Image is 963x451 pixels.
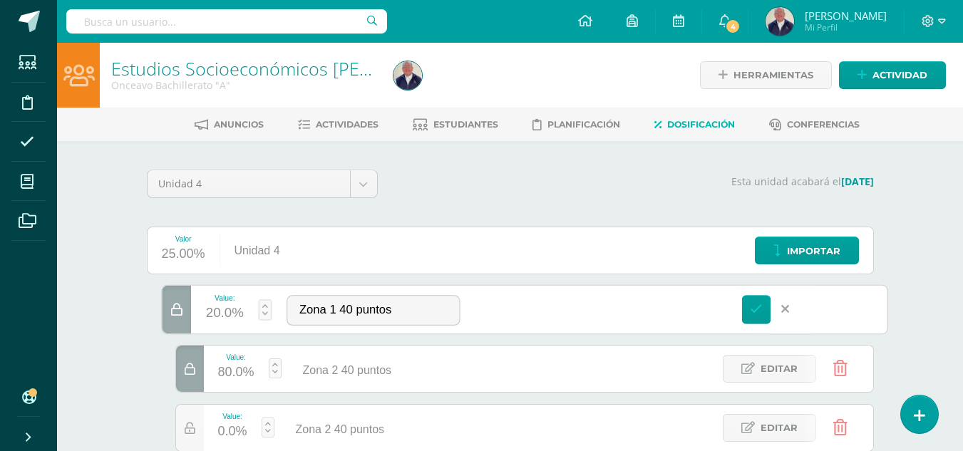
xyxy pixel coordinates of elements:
div: 0.0% [218,420,247,443]
span: Examen [303,364,392,376]
span: Anuncios [214,119,264,130]
span: 4 [725,19,741,34]
a: Estudiantes [413,113,498,136]
div: Value: [218,413,247,420]
span: Importar [787,238,840,264]
a: Cancelar [771,295,800,324]
span: Editar [155,296,193,323]
a: Actividades [298,113,378,136]
a: Conferencias [769,113,860,136]
div: Onceavo Bachillerato 'A' [111,78,376,92]
a: Herramientas [700,61,832,89]
strong: [DATE] [841,175,874,188]
a: Guardar [741,295,771,324]
a: Dosificación [654,113,735,136]
img: 4400bde977c2ef3c8e0f06f5677fdb30.png [393,61,422,90]
div: Unidad 4 [220,227,294,274]
span: Herramientas [733,62,813,88]
div: 80.0% [218,361,254,384]
span: Actividad [872,62,927,88]
div: Valor [162,235,205,243]
span: Editar [761,356,798,382]
span: Estudiantes [433,119,498,130]
div: 25.00% [162,243,205,266]
img: 4400bde977c2ef3c8e0f06f5677fdb30.png [766,7,794,36]
a: Anuncios [195,113,264,136]
span: Unidad 4 [158,170,339,197]
span: [PERSON_NAME] [805,9,887,23]
span: Conferencias [787,119,860,130]
span: Zona 2 40 puntos [296,423,385,435]
span: Planificación [547,119,620,130]
h1: Estudios Socioeconómicos Bach V [111,58,376,78]
div: Value: [205,294,243,301]
input: Busca un usuario... [66,9,387,33]
a: Unidad 4 [148,170,377,197]
span: Editar [761,415,798,441]
span: Dosificación [667,119,735,130]
div: Value: [218,353,254,361]
div: 20.0% [205,302,243,326]
a: Importar [755,237,859,264]
a: Estudios Socioeconómicos [PERSON_NAME] V [111,56,484,81]
a: Actividad [839,61,946,89]
span: Mi Perfil [805,21,887,33]
span: Actividades [316,119,378,130]
a: Planificación [532,113,620,136]
p: Esta unidad acabará el [395,175,874,188]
